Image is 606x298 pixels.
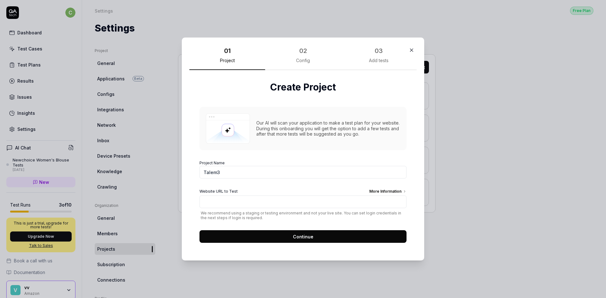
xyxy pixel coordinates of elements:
[407,45,417,55] button: Close Modal
[369,58,389,63] div: Add tests
[293,233,313,240] span: Continue
[296,58,310,63] div: Config
[199,160,407,178] label: Project Name
[220,58,235,63] div: Project
[224,46,231,56] div: 01
[199,230,407,243] button: Continue
[369,189,407,196] div: More Information
[256,120,400,137] div: Our AI will scan your application to make a test plan for your website. During this onboarding yo...
[199,196,407,208] input: Website URL to TestMore Information
[199,211,407,220] span: We recommend using a staging or testing environment and not your live site. You can set login cre...
[199,189,238,196] span: Website URL to Test
[299,46,307,56] div: 02
[199,166,407,178] input: Project Name
[199,80,407,94] h2: Create Project
[375,46,383,56] div: 03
